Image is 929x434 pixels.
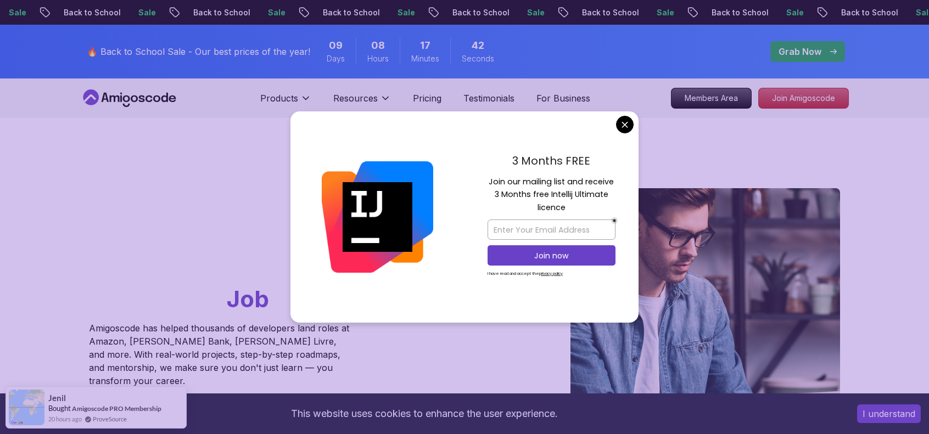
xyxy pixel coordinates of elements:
[327,53,345,64] span: Days
[34,7,109,18] p: Back to School
[757,7,792,18] p: Sale
[886,7,921,18] p: Sale
[260,92,298,105] p: Products
[423,7,497,18] p: Back to School
[552,7,627,18] p: Back to School
[333,92,378,105] p: Resources
[293,7,368,18] p: Back to School
[857,404,921,423] button: Accept cookies
[9,390,44,425] img: provesource social proof notification image
[329,38,343,53] span: 9 Days
[260,92,311,114] button: Products
[420,38,430,53] span: 17 Minutes
[472,38,484,53] span: 42 Seconds
[48,414,82,424] span: 20 hours ago
[463,92,514,105] a: Testimonials
[462,53,494,64] span: Seconds
[93,414,127,424] a: ProveSource
[48,404,71,413] span: Bought
[779,45,821,58] p: Grab Now
[367,53,389,64] span: Hours
[72,404,161,413] a: Amigoscode PRO Membership
[758,88,849,109] a: Join Amigoscode
[368,7,403,18] p: Sale
[109,7,144,18] p: Sale
[682,7,757,18] p: Back to School
[89,322,352,387] p: Amigoscode has helped thousands of developers land roles at Amazon, [PERSON_NAME] Bank, [PERSON_N...
[497,7,533,18] p: Sale
[413,92,441,105] a: Pricing
[238,7,273,18] p: Sale
[411,53,439,64] span: Minutes
[48,393,66,403] span: Jenil
[759,88,848,108] p: Join Amigoscode
[627,7,662,18] p: Sale
[371,38,385,53] span: 8 Hours
[536,92,590,105] a: For Business
[812,7,886,18] p: Back to School
[671,88,752,109] a: Members Area
[164,7,238,18] p: Back to School
[87,45,310,58] p: 🔥 Back to School Sale - Our best prices of the year!
[8,402,841,426] div: This website uses cookies to enhance the user experience.
[333,92,391,114] button: Resources
[671,88,751,108] p: Members Area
